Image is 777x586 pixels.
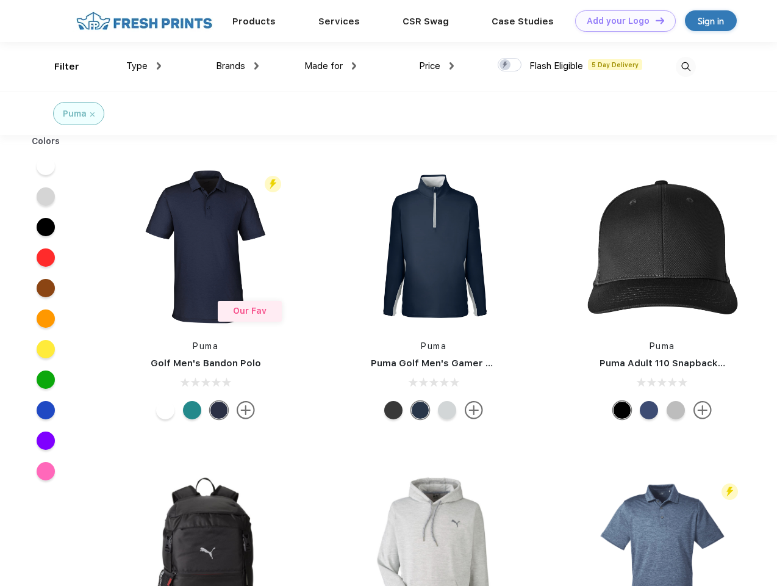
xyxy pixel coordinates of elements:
[529,60,583,71] span: Flash Eligible
[722,483,738,500] img: flash_active_toggle.svg
[124,165,287,328] img: func=resize&h=266
[438,401,456,419] div: High Rise
[193,341,218,351] a: Puma
[587,16,650,26] div: Add your Logo
[156,401,174,419] div: Bright White
[421,341,446,351] a: Puma
[23,135,70,148] div: Colors
[352,62,356,70] img: dropdown.png
[254,62,259,70] img: dropdown.png
[613,401,631,419] div: Pma Blk Pma Blk
[449,62,454,70] img: dropdown.png
[73,10,216,32] img: fo%20logo%202.webp
[465,401,483,419] img: more.svg
[210,401,228,419] div: Navy Blazer
[411,401,429,419] div: Navy Blazer
[233,306,267,316] span: Our Fav
[656,17,664,24] img: DT
[353,165,515,328] img: func=resize&h=266
[304,60,343,71] span: Made for
[157,62,161,70] img: dropdown.png
[685,10,737,31] a: Sign in
[403,16,449,27] a: CSR Swag
[151,358,261,369] a: Golf Men's Bandon Polo
[237,401,255,419] img: more.svg
[216,60,245,71] span: Brands
[676,57,696,77] img: desktop_search.svg
[54,60,79,74] div: Filter
[183,401,201,419] div: Green Lagoon
[90,112,95,117] img: filter_cancel.svg
[371,358,564,369] a: Puma Golf Men's Gamer Golf Quarter-Zip
[588,59,642,70] span: 5 Day Delivery
[318,16,360,27] a: Services
[232,16,276,27] a: Products
[265,176,281,192] img: flash_active_toggle.svg
[581,165,743,328] img: func=resize&h=266
[63,107,87,120] div: Puma
[667,401,685,419] div: Quarry with Brt Whit
[384,401,403,419] div: Puma Black
[698,14,724,28] div: Sign in
[640,401,658,419] div: Peacoat Qut Shd
[126,60,148,71] span: Type
[693,401,712,419] img: more.svg
[650,341,675,351] a: Puma
[419,60,440,71] span: Price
